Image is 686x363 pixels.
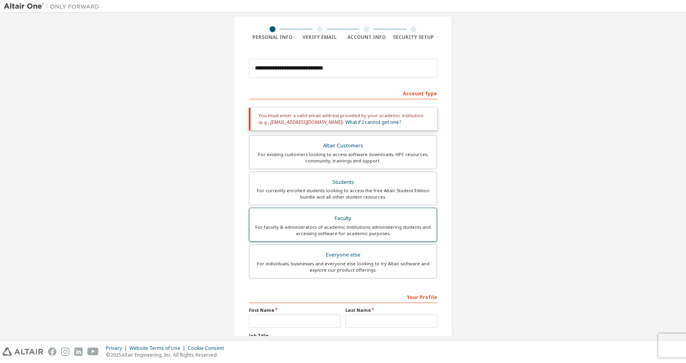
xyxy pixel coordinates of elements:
[249,307,341,313] label: First Name
[254,213,432,224] div: Faculty
[254,224,432,237] div: For faculty & administrators of academic institutions administering students and accessing softwa...
[296,34,343,41] div: Verify Email
[249,332,437,339] label: Job Title
[61,348,69,356] img: instagram.svg
[2,348,43,356] img: altair_logo.svg
[249,290,437,303] div: Your Profile
[48,348,56,356] img: facebook.svg
[390,34,437,41] div: Security Setup
[106,351,229,358] p: © 2025 Altair Engineering, Inc. All Rights Reserved.
[345,307,437,313] label: Last Name
[87,348,99,356] img: youtube.svg
[249,108,437,130] div: You must enter a valid email address provided by your academic institution (e.g., ).
[254,187,432,200] div: For currently enrolled students looking to access the free Altair Student Edition bundle and all ...
[249,87,437,99] div: Account Type
[254,261,432,273] div: For individuals, businesses and everyone else looking to try Altair software and explore our prod...
[254,151,432,164] div: For existing customers looking to access software downloads, HPC resources, community, trainings ...
[4,2,103,10] img: Altair One
[345,119,401,126] a: What if I cannot get one?
[188,345,229,351] div: Cookie Consent
[106,345,129,351] div: Privacy
[129,345,188,351] div: Website Terms of Use
[254,177,432,188] div: Students
[343,34,390,41] div: Account Info
[254,249,432,261] div: Everyone else
[270,119,342,126] span: [EMAIL_ADDRESS][DOMAIN_NAME]
[254,140,432,151] div: Altair Customers
[74,348,83,356] img: linkedin.svg
[249,34,296,41] div: Personal Info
